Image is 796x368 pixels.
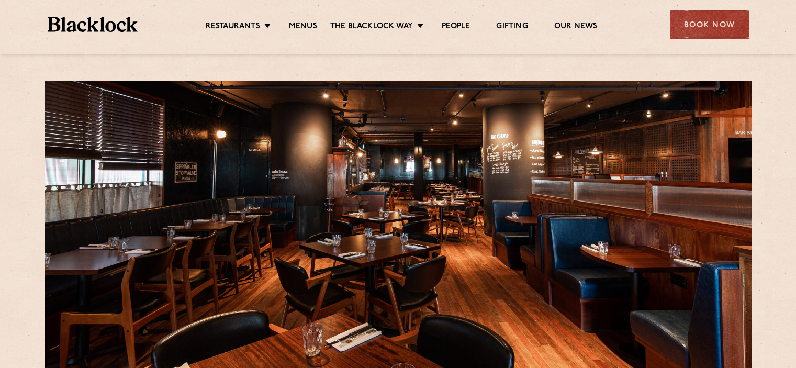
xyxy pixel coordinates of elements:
a: People [442,21,470,33]
a: Restaurants [206,21,260,33]
div: Book Now [670,10,749,39]
a: Menus [289,21,317,33]
img: BL_Textured_Logo-footer-cropped.svg [48,17,138,32]
a: The Blacklock Way [330,21,413,33]
a: Gifting [496,21,528,33]
a: Our News [554,21,598,33]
